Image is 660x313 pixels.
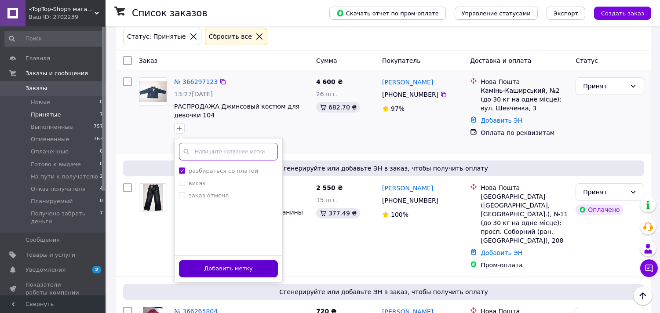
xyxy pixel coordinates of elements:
[100,148,103,156] span: 0
[100,98,103,106] span: 0
[26,84,47,92] span: Заказы
[455,7,538,20] button: Управление статусами
[481,117,522,124] a: Добавить ЭН
[380,88,440,101] div: [PHONE_NUMBER]
[316,197,337,204] span: 15 шт.
[576,57,598,64] span: Статус
[26,281,81,297] span: Показатели работы компании
[127,288,641,296] span: Сгенерируйте или добавьте ЭН в заказ, чтобы получить оплату
[481,261,569,269] div: Пром-оплата
[640,259,658,277] button: Чат с покупателем
[316,91,337,98] span: 26 шт.
[100,111,103,119] span: 7
[26,55,50,62] span: Главная
[26,266,66,274] span: Уведомления
[481,86,569,113] div: Камінь-Каширський, №2 (до 30 кг на одне місце): вул. Шевченка, 3
[336,9,439,17] span: Скачать отчет по пром-оплате
[31,173,98,181] span: На пути к получателю
[125,32,188,41] div: Статус: Принятые
[329,7,446,20] button: Скачать отчет по пром-оплате
[139,183,167,211] a: Фото товару
[481,192,569,245] div: [GEOGRAPHIC_DATA] ([GEOGRAPHIC_DATA], [GEOGRAPHIC_DATA].), №11 (до 30 кг на одне місце): просп. С...
[594,7,651,20] button: Создать заказ
[585,9,651,16] a: Создать заказ
[174,91,213,98] span: 13:27[DATE]
[100,210,103,226] span: 7
[391,211,408,218] span: 100%
[174,78,218,85] a: № 366297123
[316,78,343,85] span: 4 600 ₴
[391,105,405,112] span: 97%
[139,81,167,102] img: Фото товару
[100,185,103,193] span: 4
[179,143,278,160] input: Напишите название метки
[174,103,299,119] a: РАСПРОДАЖА Джинсовый костюм для девочки 104
[576,204,623,215] div: Оплачено
[380,194,440,207] div: [PHONE_NUMBER]
[554,10,578,17] span: Экспорт
[143,184,164,211] img: Фото товару
[100,160,103,168] span: 0
[94,123,103,131] span: 757
[92,266,101,273] span: 2
[462,10,531,17] span: Управление статусами
[29,5,95,13] span: «TopTop-Shop» магазин детской одежды
[316,57,337,64] span: Сумма
[382,184,433,193] a: [PERSON_NAME]
[26,236,60,244] span: Сообщения
[29,13,106,21] div: Ваш ID: 2702239
[634,287,652,305] button: Наверх
[4,31,104,47] input: Поиск
[31,160,81,168] span: Готово к выдаче
[31,123,73,131] span: Выполненные
[382,78,433,87] a: [PERSON_NAME]
[382,57,421,64] span: Покупатель
[100,173,103,181] span: 2
[189,180,206,186] label: висяк
[481,249,522,256] a: Добавить ЭН
[31,135,69,143] span: Отмененные
[470,57,531,64] span: Доставка и оплата
[139,57,157,64] span: Заказ
[481,183,569,192] div: Нова Пошта
[139,77,167,106] a: Фото товару
[132,8,208,18] h1: Список заказов
[316,208,360,218] div: 377.49 ₴
[481,77,569,86] div: Нова Пошта
[31,210,100,226] span: Получено забрать деньги
[100,197,103,205] span: 0
[316,102,360,113] div: 682.70 ₴
[26,251,75,259] span: Товары и услуги
[31,98,50,106] span: Новые
[179,260,278,277] button: Добавить метку
[31,197,73,205] span: Планируемый
[94,135,103,143] span: 363
[601,10,644,17] span: Создать заказ
[174,209,303,225] a: 🦔Джинсовые теплые зимние штанины флисы для мальчика. 128
[547,7,585,20] button: Экспорт
[481,128,569,137] div: Оплата по реквизитам
[207,32,254,41] div: Сбросить все
[127,164,641,173] span: Сгенерируйте или добавьте ЭН в заказ, чтобы получить оплату
[31,185,85,193] span: Отказ получателя
[26,69,88,77] span: Заказы и сообщения
[583,81,626,91] div: Принят
[316,184,343,191] span: 2 550 ₴
[189,192,229,199] label: заказ отмена
[189,167,258,174] label: разбираться со платой
[583,187,626,197] div: Принят
[31,148,69,156] span: Оплаченные
[31,111,61,119] span: Принятые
